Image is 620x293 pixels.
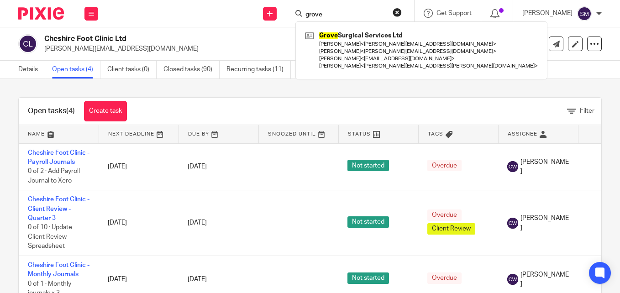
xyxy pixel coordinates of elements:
[427,223,475,235] span: Client Review
[520,270,569,289] span: [PERSON_NAME]
[348,131,371,136] span: Status
[18,61,45,78] a: Details
[393,8,402,17] button: Clear
[347,216,389,228] span: Not started
[18,7,64,20] img: Pixie
[28,150,89,165] a: Cheshire Foot Clinic - Payroll Journals
[507,218,518,229] img: svg%3E
[428,131,443,136] span: Tags
[436,10,472,16] span: Get Support
[163,61,220,78] a: Closed tasks (90)
[427,272,462,284] span: Overdue
[188,276,207,283] span: [DATE]
[188,163,207,170] span: [DATE]
[507,274,518,285] img: svg%3E
[18,34,37,53] img: svg%3E
[577,6,592,21] img: svg%3E
[226,61,291,78] a: Recurring tasks (11)
[28,262,89,277] a: Cheshire Foot Clinic - Monthly Journals
[427,209,462,221] span: Overdue
[188,220,207,226] span: [DATE]
[427,160,462,171] span: Overdue
[66,107,75,115] span: (4)
[520,157,569,176] span: [PERSON_NAME]
[580,108,594,114] span: Filter
[28,106,75,116] h1: Open tasks
[44,34,391,44] h2: Cheshire Foot Clinic Ltd
[347,160,389,171] span: Not started
[522,9,573,18] p: [PERSON_NAME]
[84,101,127,121] a: Create task
[268,131,316,136] span: Snoozed Until
[107,61,157,78] a: Client tasks (0)
[305,11,387,19] input: Search
[99,143,179,190] td: [DATE]
[347,272,389,284] span: Not started
[28,224,72,249] span: 0 of 10 · Update Client Review Spreadsheet
[99,190,179,256] td: [DATE]
[44,44,478,53] p: [PERSON_NAME][EMAIL_ADDRESS][DOMAIN_NAME]
[28,196,89,221] a: Cheshire Foot Clinic - Client Review - Quarter 3
[507,161,518,172] img: svg%3E
[52,61,100,78] a: Open tasks (4)
[28,168,80,184] span: 0 of 2 · Add Payroll Journal to Xero
[520,214,569,232] span: [PERSON_NAME]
